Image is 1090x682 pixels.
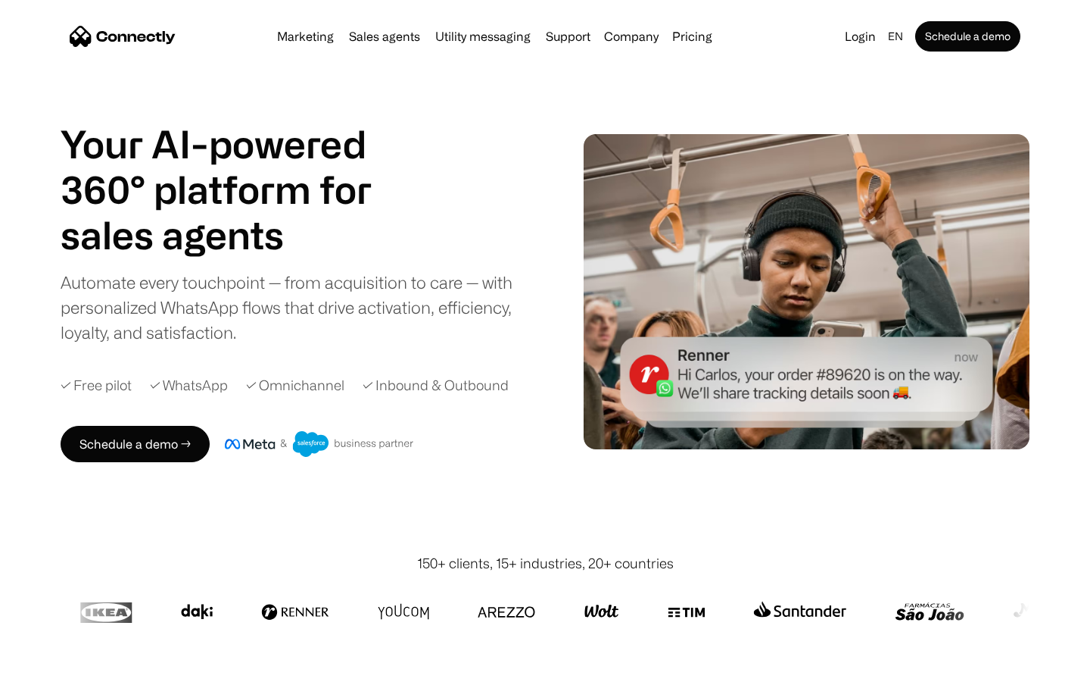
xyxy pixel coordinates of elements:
[15,654,91,677] aside: Language selected: English
[61,212,409,258] div: carousel
[61,121,409,212] h1: Your AI-powered 360° platform for
[604,26,659,47] div: Company
[839,26,882,47] a: Login
[246,375,344,396] div: ✓ Omnichannel
[888,26,903,47] div: en
[61,212,409,258] h1: sales agents
[70,25,176,48] a: home
[540,30,596,42] a: Support
[343,30,426,42] a: Sales agents
[666,30,718,42] a: Pricing
[61,375,132,396] div: ✓ Free pilot
[61,426,210,462] a: Schedule a demo →
[417,553,674,574] div: 150+ clients, 15+ industries, 20+ countries
[61,212,409,258] div: 1 of 4
[150,375,228,396] div: ✓ WhatsApp
[915,21,1020,52] a: Schedule a demo
[363,375,509,396] div: ✓ Inbound & Outbound
[271,30,340,42] a: Marketing
[225,431,414,457] img: Meta and Salesforce business partner badge.
[599,26,663,47] div: Company
[429,30,537,42] a: Utility messaging
[61,270,537,345] div: Automate every touchpoint — from acquisition to care — with personalized WhatsApp flows that driv...
[882,26,912,47] div: en
[30,655,91,677] ul: Language list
